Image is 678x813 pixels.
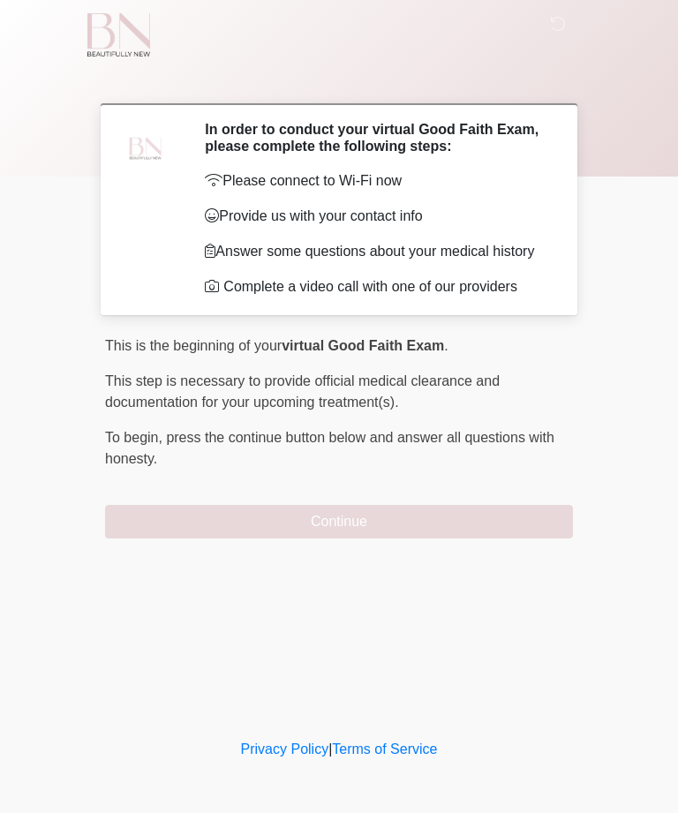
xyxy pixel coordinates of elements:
a: | [328,741,332,757]
p: Provide us with your contact info [205,206,546,227]
a: Privacy Policy [241,741,329,757]
h1: ‎ ‎ [92,64,586,96]
span: To begin, [105,430,166,445]
img: Beautifully New Logo [87,13,150,56]
h2: In order to conduct your virtual Good Faith Exam, please complete the following steps: [205,121,546,154]
p: Please connect to Wi-Fi now [205,170,546,192]
span: press the continue button below and answer all questions with honesty. [105,430,554,466]
strong: virtual Good Faith Exam [282,338,444,353]
button: Continue [105,505,573,538]
span: This is the beginning of your [105,338,282,353]
li: Complete a video call with one of our providers [205,276,546,297]
p: Answer some questions about your medical history [205,241,546,262]
span: This step is necessary to provide official medical clearance and documentation for your upcoming ... [105,373,500,410]
a: Terms of Service [332,741,437,757]
img: Agent Avatar [118,121,171,174]
span: . [444,338,448,353]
